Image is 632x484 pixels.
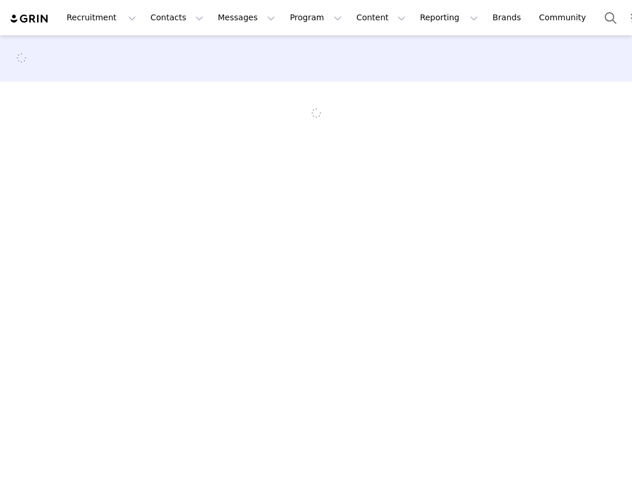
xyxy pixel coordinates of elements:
[349,5,412,31] button: Content
[598,5,623,31] button: Search
[211,5,282,31] button: Messages
[144,5,210,31] button: Contacts
[532,5,598,31] a: Community
[283,5,349,31] button: Program
[485,5,531,31] a: Brands
[9,13,50,24] img: grin logo
[413,5,485,31] button: Reporting
[60,5,143,31] button: Recruitment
